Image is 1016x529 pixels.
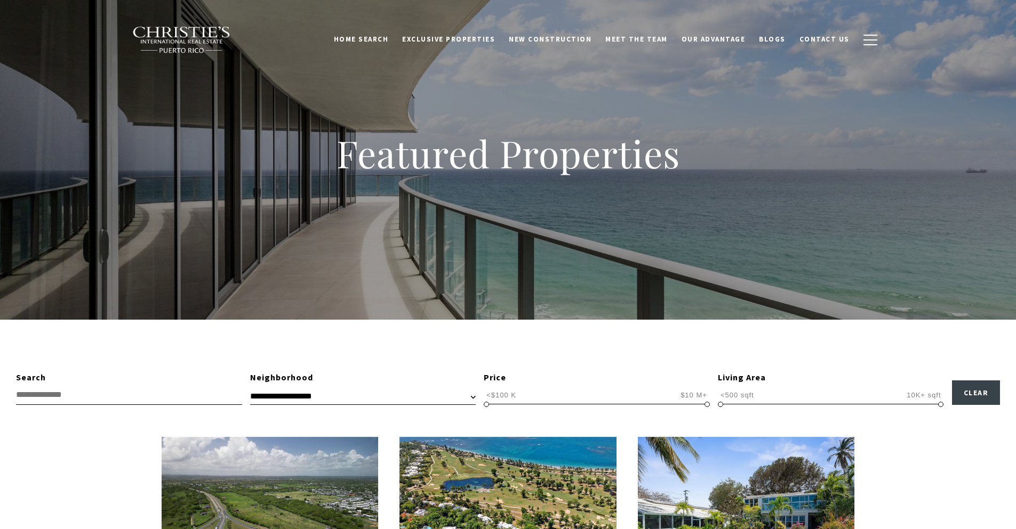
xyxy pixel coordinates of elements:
div: Search [16,371,242,385]
span: 10K+ sqft [904,390,943,400]
a: Exclusive Properties [395,29,502,50]
div: Living Area [718,371,944,385]
a: Our Advantage [675,29,753,50]
a: Meet the Team [598,29,675,50]
h1: Featured Properties [268,130,748,177]
span: Blogs [759,35,786,44]
span: <$100 K [484,390,519,400]
span: $10 M+ [678,390,710,400]
a: Blogs [752,29,793,50]
a: Home Search [327,29,396,50]
a: New Construction [502,29,598,50]
div: Neighborhood [250,371,476,385]
img: Christie's International Real Estate black text logo [132,26,231,54]
span: <500 sqft [718,390,757,400]
span: Exclusive Properties [402,35,495,44]
span: Our Advantage [682,35,746,44]
span: New Construction [509,35,591,44]
div: Price [484,371,710,385]
button: Clear [952,380,1001,405]
span: Contact Us [799,35,850,44]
